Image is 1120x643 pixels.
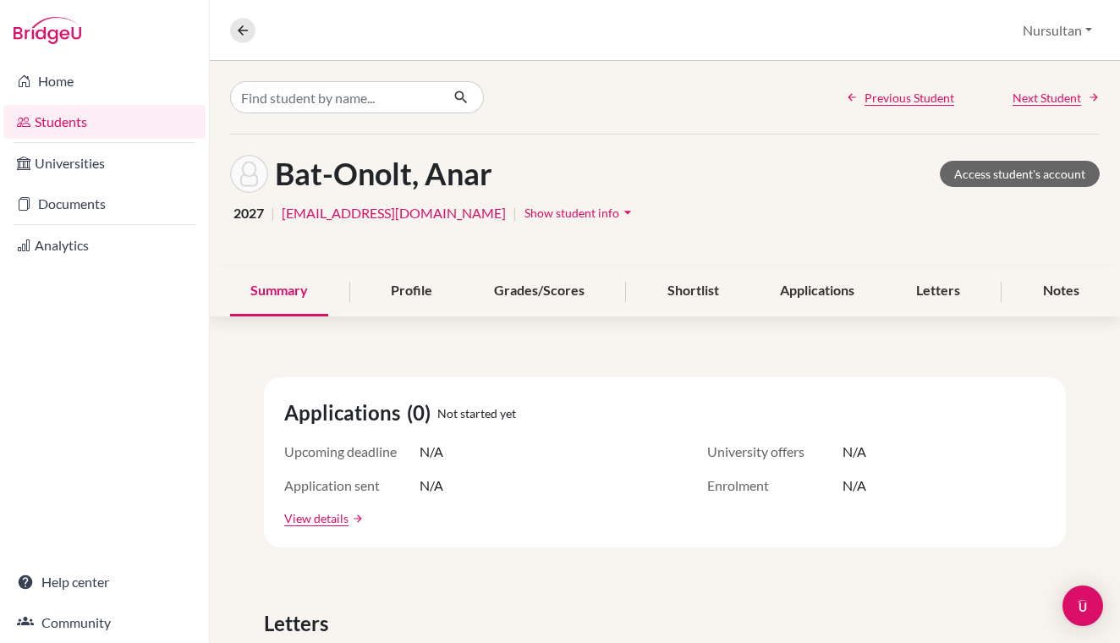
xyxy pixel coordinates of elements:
[707,442,843,462] span: University offers
[1015,14,1100,47] button: Nursultan
[843,442,866,462] span: N/A
[3,228,206,262] a: Analytics
[647,267,739,316] div: Shortlist
[349,513,364,525] a: arrow_forward
[437,404,516,422] span: Not started yet
[513,203,517,223] span: |
[843,475,866,496] span: N/A
[1013,89,1100,107] a: Next Student
[275,156,492,192] h1: Bat-Onolt, Anar
[1013,89,1081,107] span: Next Student
[3,146,206,180] a: Universities
[271,203,275,223] span: |
[284,475,420,496] span: Application sent
[3,565,206,599] a: Help center
[524,206,619,220] span: Show student info
[707,475,843,496] span: Enrolment
[1023,267,1100,316] div: Notes
[3,105,206,139] a: Students
[940,161,1100,187] a: Access student's account
[3,64,206,98] a: Home
[14,17,81,44] img: Bridge-U
[233,203,264,223] span: 2027
[3,606,206,640] a: Community
[846,89,954,107] a: Previous Student
[230,267,328,316] div: Summary
[407,398,437,428] span: (0)
[282,203,506,223] a: [EMAIL_ADDRESS][DOMAIN_NAME]
[420,442,443,462] span: N/A
[230,155,268,193] img: Anar Bat-Onolt's avatar
[284,398,407,428] span: Applications
[230,81,440,113] input: Find student by name...
[524,200,637,226] button: Show student infoarrow_drop_down
[420,475,443,496] span: N/A
[619,204,636,221] i: arrow_drop_down
[896,267,980,316] div: Letters
[1062,585,1103,626] div: Open Intercom Messenger
[284,442,420,462] span: Upcoming deadline
[760,267,875,316] div: Applications
[865,89,954,107] span: Previous Student
[264,608,335,639] span: Letters
[3,187,206,221] a: Documents
[474,267,605,316] div: Grades/Scores
[284,509,349,527] a: View details
[371,267,453,316] div: Profile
